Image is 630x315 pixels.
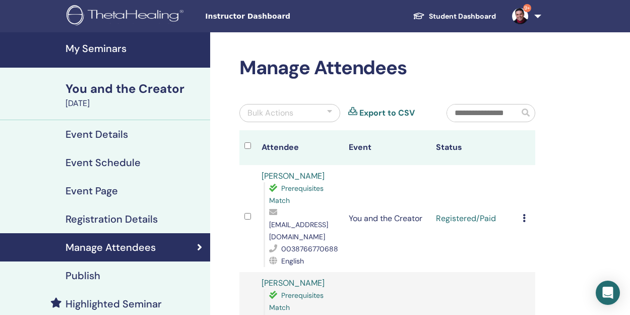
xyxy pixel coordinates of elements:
a: [PERSON_NAME] [262,278,325,288]
h4: Registration Details [66,213,158,225]
h4: Manage Attendees [66,241,156,253]
a: You and the Creator[DATE] [59,80,210,110]
div: Open Intercom Messenger [596,281,620,305]
th: Attendee [257,130,344,165]
h4: Event Page [66,185,118,197]
span: 0038766770688 [281,244,338,253]
h4: Highlighted Seminar [66,298,162,310]
h4: Event Schedule [66,156,141,169]
a: Export to CSV [359,107,415,119]
h4: Event Details [66,128,128,140]
h4: My Seminars [66,42,204,55]
th: Event [344,130,431,165]
th: Status [431,130,518,165]
div: You and the Creator [66,80,204,97]
div: [DATE] [66,97,204,110]
td: You and the Creator [344,165,431,272]
a: [PERSON_NAME] [262,171,325,181]
img: logo.png [67,5,187,28]
span: Prerequisites Match [269,291,324,312]
img: graduation-cap-white.svg [413,12,425,20]
span: 9+ [523,4,531,12]
h2: Manage Attendees [239,57,535,80]
span: Instructor Dashboard [205,11,356,22]
span: [EMAIL_ADDRESS][DOMAIN_NAME] [269,220,328,241]
img: default.jpg [512,8,528,24]
span: Prerequisites Match [269,184,324,205]
div: Bulk Actions [247,107,293,119]
a: Student Dashboard [405,7,504,26]
span: English [281,256,304,266]
h4: Publish [66,270,100,282]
